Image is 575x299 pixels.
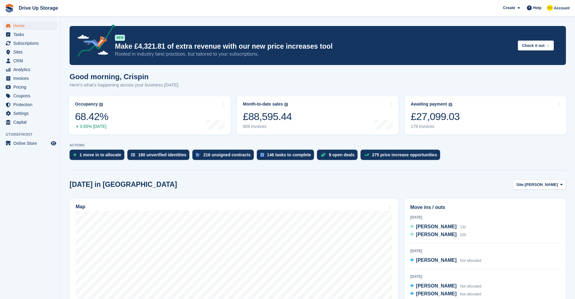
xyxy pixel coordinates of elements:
div: Occupancy [75,102,98,107]
a: [PERSON_NAME] 132 [410,223,466,231]
div: 609 invoices [243,124,292,129]
span: Coupons [13,92,50,100]
a: menu [3,39,57,47]
a: Month-to-date sales £88,595.44 609 invoices [237,96,399,135]
img: task-75834270c22a3079a89374b754ae025e5fb1db73e45f91037f5363f120a921f8.svg [260,153,264,157]
div: 0.65% [DATE] [75,124,108,129]
span: Help [533,5,541,11]
span: Invoices [13,74,50,83]
div: 180 unverified identities [138,152,187,157]
span: 020 [460,233,466,237]
a: 1 move in to allocate [70,150,127,163]
a: menu [3,57,57,65]
span: CRM [13,57,50,65]
img: contract_signature_icon-13c848040528278c33f63329250d36e43548de30e8caae1d1a13099fd9432cc5.svg [196,153,200,157]
a: [PERSON_NAME] Not allocated [410,257,481,265]
img: price_increase_opportunities-93ffe204e8149a01c8c9dc8f82e8f89637d9d84a8eef4429ea346261dce0b2c0.svg [364,154,369,156]
img: price-adjustments-announcement-icon-8257ccfd72463d97f412b2fc003d46551f7dbcb40ab6d574587a9cd5c0d94... [72,24,115,59]
span: Site: [516,182,525,188]
a: Occupancy 68.42% 0.65% [DATE] [69,96,231,135]
span: Account [554,5,570,11]
img: icon-info-grey-7440780725fd019a000dd9b08b2336e03edf1995a4989e88bcd33f0948082b44.svg [284,103,288,106]
a: menu [3,30,57,39]
h1: Good morning, Crispin [70,73,178,81]
span: Create [503,5,515,11]
a: [PERSON_NAME] Not allocated [410,282,481,290]
a: Awaiting payment £27,099.03 179 invoices [405,96,567,135]
a: menu [3,65,57,74]
div: Month-to-date sales [243,102,283,107]
a: menu [3,48,57,56]
div: Awaiting payment [411,102,447,107]
h2: [DATE] in [GEOGRAPHIC_DATA] [70,180,177,189]
a: 180 unverified identities [127,150,193,163]
span: Tasks [13,30,50,39]
div: [DATE] [410,274,560,279]
span: Pricing [13,83,50,91]
span: Sites [13,48,50,56]
button: Site: [PERSON_NAME] [513,180,566,190]
a: Drive Up Storage [16,3,60,13]
div: 68.42% [75,110,108,123]
img: verify_identity-adf6edd0f0f0b5bbfe63781bf79b02c33cf7c696d77639b501bdc392416b5a36.svg [131,153,135,157]
button: Check it out → [518,41,554,50]
span: [PERSON_NAME] [525,182,558,188]
a: menu [3,21,57,30]
a: 275 price increase opportunities [361,150,443,163]
div: £27,099.03 [411,110,460,123]
img: move_ins_to_allocate_icon-fdf77a2bb77ea45bf5b3d319d69a93e2d87916cf1d5bf7949dd705db3b84f3ca.svg [73,153,77,157]
span: Settings [13,109,50,118]
span: Home [13,21,50,30]
p: Rooted in industry best practices, but tailored to your subscriptions. [115,51,513,57]
span: [PERSON_NAME] [416,258,456,263]
span: 132 [460,225,466,229]
a: menu [3,100,57,109]
span: Not allocated [460,258,481,263]
a: [PERSON_NAME] 020 [410,231,466,239]
div: NEW [115,35,125,41]
a: menu [3,92,57,100]
span: Analytics [13,65,50,74]
span: Not allocated [460,284,481,288]
div: £88,595.44 [243,110,292,123]
a: 146 tasks to complete [257,150,317,163]
span: [PERSON_NAME] [416,232,456,237]
img: icon-info-grey-7440780725fd019a000dd9b08b2336e03edf1995a4989e88bcd33f0948082b44.svg [99,103,103,106]
span: Subscriptions [13,39,50,47]
a: menu [3,109,57,118]
span: [PERSON_NAME] [416,283,456,288]
div: 9 open deals [329,152,354,157]
a: [PERSON_NAME] Not allocated [410,290,481,298]
h2: Map [76,204,85,210]
span: Protection [13,100,50,109]
div: 179 invoices [411,124,460,129]
span: [PERSON_NAME] [416,291,456,296]
a: Preview store [50,140,57,147]
div: 146 tasks to complete [267,152,311,157]
div: 216 unsigned contracts [203,152,250,157]
img: icon-info-grey-7440780725fd019a000dd9b08b2336e03edf1995a4989e88bcd33f0948082b44.svg [449,103,452,106]
a: 9 open deals [317,150,361,163]
h2: Move ins / outs [410,204,560,211]
span: Not allocated [460,292,481,296]
img: stora-icon-8386f47178a22dfd0bd8f6a31ec36ba5ce8667c1dd55bd0f319d3a0aa187defe.svg [5,4,14,13]
span: Online Store [13,139,50,148]
div: [DATE] [410,248,560,254]
a: menu [3,83,57,91]
div: [DATE] [410,215,560,220]
p: ACTIONS [70,143,566,147]
img: Crispin Vitoria [547,5,553,11]
a: menu [3,139,57,148]
div: 275 price increase opportunities [372,152,437,157]
span: Storefront [5,132,60,138]
p: Here's what's happening across your business [DATE] [70,82,178,89]
div: 1 move in to allocate [80,152,121,157]
a: 216 unsigned contracts [192,150,256,163]
span: [PERSON_NAME] [416,224,456,229]
a: menu [3,118,57,126]
span: Capital [13,118,50,126]
p: Make £4,321.81 of extra revenue with our new price increases tool [115,42,513,51]
img: deal-1b604bf984904fb50ccaf53a9ad4b4a5d6e5aea283cecdc64d6e3604feb123c2.svg [321,153,326,157]
a: menu [3,74,57,83]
